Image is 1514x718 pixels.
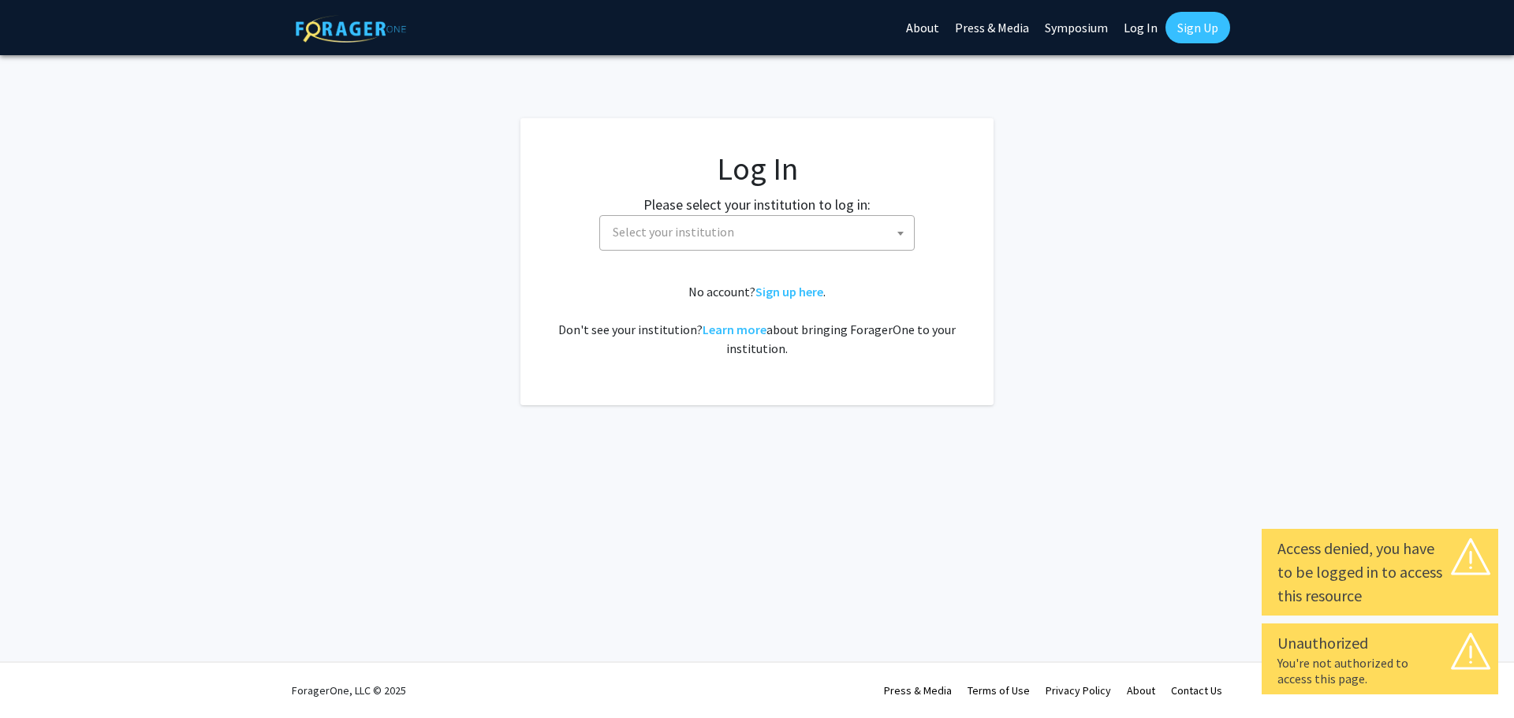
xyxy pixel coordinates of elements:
div: You're not authorized to access this page. [1277,655,1482,686]
a: Privacy Policy [1046,683,1111,698]
a: Learn more about bringing ForagerOne to your institution [703,322,766,337]
div: Unauthorized [1277,631,1482,655]
a: Contact Us [1171,683,1222,698]
div: ForagerOne, LLC © 2025 [292,663,406,718]
a: Sign Up [1165,12,1230,43]
a: Sign up here [755,284,823,299]
div: Access denied, you have to be logged in to access this resource [1277,537,1482,608]
a: Press & Media [884,683,952,698]
a: About [1127,683,1155,698]
span: Select your institution [599,215,915,251]
span: Select your institution [606,216,914,248]
label: Please select your institution to log in: [643,194,871,215]
span: Select your institution [613,224,734,240]
a: Terms of Use [968,683,1030,698]
h1: Log In [552,150,962,188]
img: ForagerOne Logo [296,15,406,43]
div: No account? . Don't see your institution? about bringing ForagerOne to your institution. [552,282,962,358]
